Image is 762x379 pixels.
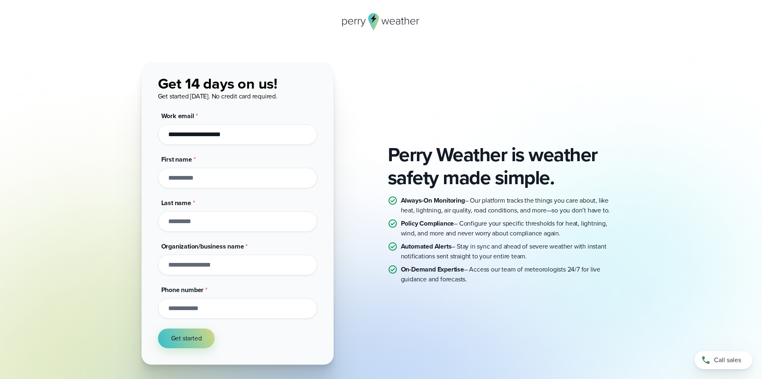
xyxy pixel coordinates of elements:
p: – Our platform tracks the things you care about, like heat, lightning, air quality, road conditio... [401,196,621,215]
span: Last name [161,198,191,208]
span: Get 14 days on us! [158,73,277,94]
span: Work email [161,111,194,121]
a: Call sales [695,351,752,369]
p: – Access our team of meteorologists 24/7 for live guidance and forecasts. [401,265,621,284]
span: Call sales [714,355,741,365]
strong: Automated Alerts [401,242,452,251]
h2: Perry Weather is weather safety made simple. [388,143,621,189]
p: – Stay in sync and ahead of severe weather with instant notifications sent straight to your entir... [401,242,621,261]
button: Get started [158,329,215,348]
strong: Policy Compliance [401,219,454,228]
strong: On-Demand Expertise [401,265,464,274]
span: Organization/business name [161,242,244,251]
p: – Configure your specific thresholds for heat, lightning, wind, and more and never worry about co... [401,219,621,238]
span: Get started [171,333,202,343]
span: Get started [DATE]. No credit card required. [158,91,277,101]
span: First name [161,155,192,164]
span: Phone number [161,285,204,295]
strong: Always-On Monitoring [401,196,465,205]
